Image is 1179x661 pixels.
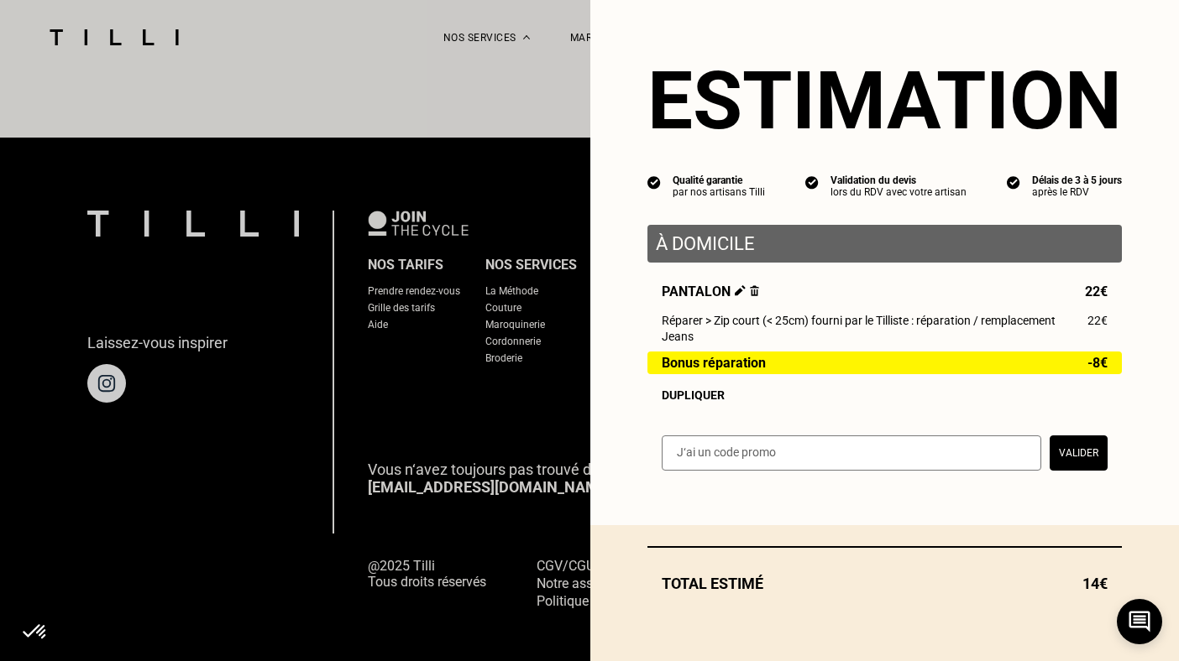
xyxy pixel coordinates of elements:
[662,435,1041,471] input: J‘ai un code promo
[735,285,746,296] img: Éditer
[647,575,1122,592] div: Total estimé
[1032,186,1122,198] div: après le RDV
[662,284,759,299] span: Pantalon
[647,174,661,190] img: icon list info
[1087,356,1108,370] span: -8€
[662,356,766,370] span: Bonus réparation
[1087,314,1108,327] span: 22€
[831,174,967,186] div: Validation du devis
[1032,174,1122,186] div: Délais de 3 à 5 jours
[662,388,1108,402] div: Dupliquer
[647,54,1122,148] section: Estimation
[1007,174,1020,190] img: icon list info
[750,285,759,296] img: Supprimer
[662,330,694,343] span: Jeans
[831,186,967,198] div: lors du RDV avec votre artisan
[656,233,1113,254] p: À domicile
[662,314,1056,327] span: Réparer > Zip court (< 25cm) fourni par le Tilliste : réparation / remplacement
[673,174,765,186] div: Qualité garantie
[805,174,819,190] img: icon list info
[1085,284,1108,299] span: 22€
[673,186,765,198] div: par nos artisans Tilli
[1050,435,1108,471] button: Valider
[1082,575,1108,592] span: 14€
